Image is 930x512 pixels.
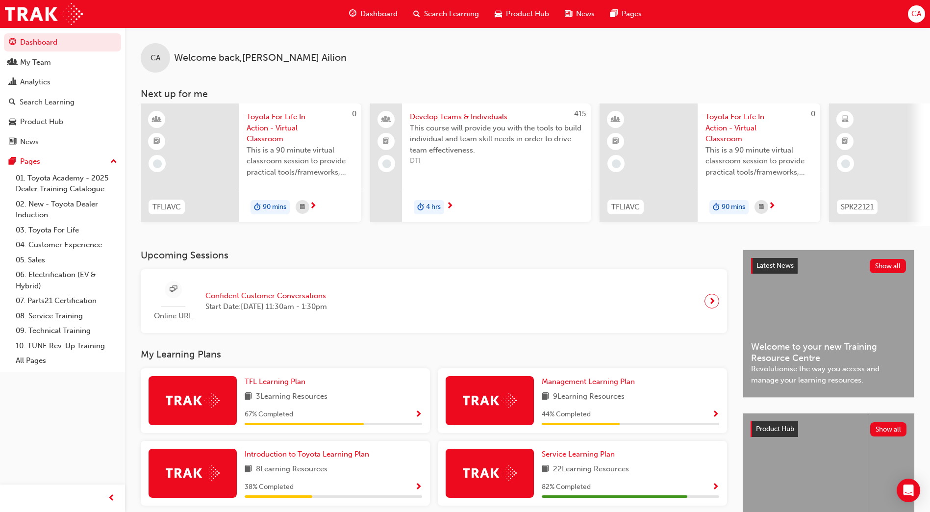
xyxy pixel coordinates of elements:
[4,93,121,111] a: Search Learning
[383,113,390,126] span: people-icon
[426,202,441,213] span: 4 hrs
[352,109,356,118] span: 0
[205,301,327,312] span: Start Date: [DATE] 11:30am - 1:30pm
[756,261,794,270] span: Latest News
[205,290,327,302] span: Confident Customer Conversations
[12,353,121,368] a: All Pages
[612,135,619,148] span: booktick-icon
[5,3,83,25] img: Trak
[611,202,640,213] span: TFLIAVC
[170,283,177,296] span: sessionType_ONLINE_URL-icon
[349,8,356,20] span: guage-icon
[751,363,906,385] span: Revolutionise the way you access and manage your learning resources.
[542,391,549,403] span: book-icon
[574,109,586,118] span: 415
[309,202,317,211] span: next-icon
[9,98,16,107] span: search-icon
[841,202,874,213] span: SPK22121
[166,465,220,481] img: Trak
[20,156,40,167] div: Pages
[12,171,121,197] a: 01. Toyota Academy - 2025 Dealer Training Catalogue
[743,250,914,398] a: Latest NewsShow allWelcome to your new Training Resource CentreRevolutionise the way you access a...
[410,155,583,167] span: DTI
[141,349,727,360] h3: My Learning Plans
[487,4,557,24] a: car-iconProduct Hub
[756,425,794,433] span: Product Hub
[245,449,373,460] a: Introduction to Toyota Learning Plan
[245,463,252,476] span: book-icon
[542,377,635,386] span: Management Learning Plan
[256,391,327,403] span: 3 Learning Resources
[12,223,121,238] a: 03. Toyota For Life
[542,449,619,460] a: Service Learning Plan
[247,111,353,145] span: Toyota For Life In Action - Virtual Classroom
[612,113,619,126] span: learningResourceType_INSTRUCTOR_LED-icon
[110,155,117,168] span: up-icon
[768,202,776,211] span: next-icon
[245,376,309,387] a: TFL Learning Plan
[553,391,625,403] span: 9 Learning Resources
[4,153,121,171] button: Pages
[9,38,16,47] span: guage-icon
[612,159,621,168] span: learningRecordVerb_NONE-icon
[12,237,121,253] a: 04. Customer Experience
[245,409,293,420] span: 67 % Completed
[4,33,121,51] a: Dashboard
[759,201,764,213] span: calendar-icon
[463,465,517,481] img: Trak
[410,123,583,156] span: This course will provide you with the tools to build individual and team skill needs in order to ...
[415,483,422,492] span: Show Progress
[4,53,121,72] a: My Team
[263,202,286,213] span: 90 mins
[382,159,391,168] span: learningRecordVerb_NONE-icon
[870,259,906,273] button: Show all
[870,422,907,436] button: Show all
[125,88,930,100] h3: Next up for me
[108,492,115,505] span: prev-icon
[705,145,812,178] span: This is a 90 minute virtual classroom session to provide practical tools/frameworks, behaviours a...
[245,391,252,403] span: book-icon
[300,201,305,213] span: calendar-icon
[360,8,398,20] span: Dashboard
[12,197,121,223] a: 02. New - Toyota Dealer Induction
[557,4,603,24] a: news-iconNews
[141,103,361,222] a: 0TFLIAVCToyota For Life In Action - Virtual ClassroomThis is a 90 minute virtual classroom sessio...
[415,481,422,493] button: Show Progress
[12,293,121,308] a: 07. Parts21 Certification
[20,136,39,148] div: News
[4,31,121,153] button: DashboardMy TeamAnalyticsSearch LearningProduct HubNews
[542,376,639,387] a: Management Learning Plan
[245,377,305,386] span: TFL Learning Plan
[424,8,479,20] span: Search Learning
[751,258,906,274] a: Latest NewsShow all
[622,8,642,20] span: Pages
[410,111,583,123] span: Develop Teams & Individuals
[20,57,51,68] div: My Team
[842,113,849,126] span: learningResourceType_ELEARNING-icon
[841,159,850,168] span: learningRecordVerb_NONE-icon
[153,159,162,168] span: learningRecordVerb_NONE-icon
[911,8,921,20] span: CA
[149,277,719,326] a: Online URLConfident Customer ConversationsStart Date:[DATE] 11:30am - 1:30pm
[383,135,390,148] span: booktick-icon
[4,133,121,151] a: News
[9,58,16,67] span: people-icon
[712,481,719,493] button: Show Progress
[542,463,549,476] span: book-icon
[153,135,160,148] span: booktick-icon
[542,482,591,493] span: 82 % Completed
[712,410,719,419] span: Show Progress
[610,8,618,20] span: pages-icon
[12,338,121,354] a: 10. TUNE Rev-Up Training
[12,308,121,324] a: 08. Service Training
[751,421,906,437] a: Product HubShow all
[603,4,650,24] a: pages-iconPages
[506,8,549,20] span: Product Hub
[245,482,294,493] span: 38 % Completed
[341,4,405,24] a: guage-iconDashboard
[12,323,121,338] a: 09. Technical Training
[842,135,849,148] span: booktick-icon
[152,202,181,213] span: TFLIAVC
[174,52,347,64] span: Welcome back , [PERSON_NAME] Ailion
[245,450,369,459] span: Introduction to Toyota Learning Plan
